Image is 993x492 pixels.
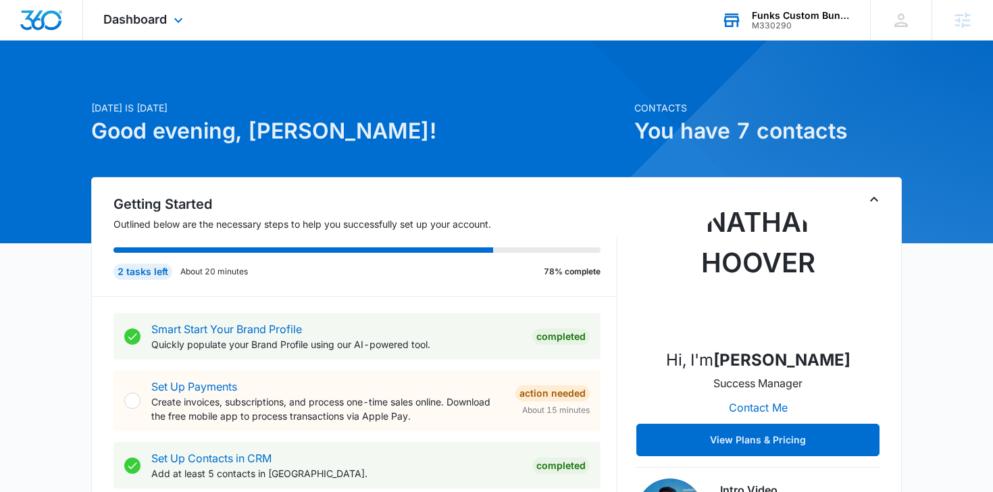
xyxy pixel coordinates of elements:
p: Contacts [634,101,902,115]
img: tab_domain_overview_orange.svg [36,78,47,89]
div: Domain: [DOMAIN_NAME] [35,35,149,46]
h1: You have 7 contacts [634,115,902,147]
p: Hi, I'm [666,348,850,372]
p: 78% complete [544,266,601,278]
span: Dashboard [103,12,167,26]
p: Outlined below are the necessary steps to help you successfully set up your account. [113,217,617,231]
span: About 15 minutes [522,404,590,416]
h1: Good evening, [PERSON_NAME]! [91,115,626,147]
div: Domain Overview [51,80,121,89]
p: Quickly populate your Brand Profile using our AI-powered tool. [151,337,521,351]
p: Create invoices, subscriptions, and process one-time sales online. Download the free mobile app t... [151,395,505,423]
p: [DATE] is [DATE] [91,101,626,115]
p: Success Manager [713,375,803,391]
p: Add at least 5 contacts in [GEOGRAPHIC_DATA]. [151,466,521,481]
strong: [PERSON_NAME] [713,350,850,370]
div: account id [752,21,850,30]
a: Set Up Contacts in CRM [151,451,272,465]
div: 2 tasks left [113,264,172,280]
div: account name [752,10,850,21]
h2: Getting Started [113,194,617,214]
button: View Plans & Pricing [636,424,880,456]
img: Nathan Hoover [690,202,825,337]
button: Contact Me [715,391,801,424]
a: Set Up Payments [151,380,237,393]
div: v 4.0.25 [38,22,66,32]
div: Completed [532,458,590,474]
div: Action Needed [515,385,590,401]
div: Completed [532,328,590,345]
p: About 20 minutes [180,266,248,278]
img: website_grey.svg [22,35,32,46]
img: logo_orange.svg [22,22,32,32]
img: tab_keywords_by_traffic_grey.svg [134,78,145,89]
a: Smart Start Your Brand Profile [151,322,302,336]
button: Toggle Collapse [866,191,882,207]
div: Keywords by Traffic [149,80,228,89]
